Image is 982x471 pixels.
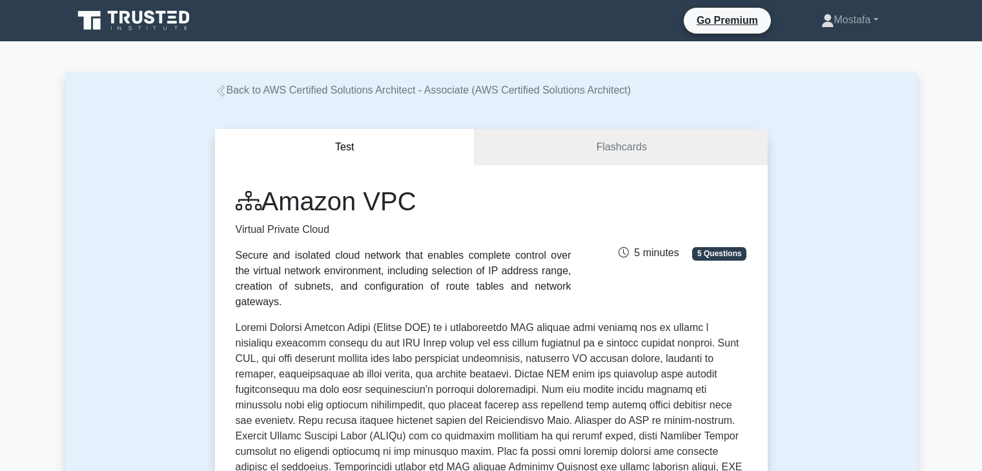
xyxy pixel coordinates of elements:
a: Flashcards [475,129,767,166]
span: 5 minutes [619,247,679,258]
h1: Amazon VPC [236,186,571,217]
span: 5 Questions [692,247,746,260]
a: Mostafa [790,7,910,33]
div: Secure and isolated cloud network that enables complete control over the virtual network environm... [236,248,571,310]
button: Test [215,129,476,166]
p: Virtual Private Cloud [236,222,571,237]
a: Back to AWS Certified Solutions Architect - Associate (AWS Certified Solutions Architect) [215,85,631,95]
a: Go Premium [689,12,766,28]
